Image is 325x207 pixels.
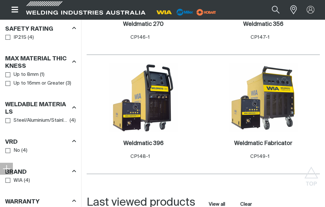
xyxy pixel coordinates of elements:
ul: Brand [5,176,76,185]
h3: Safety Rating [5,26,53,33]
div: Weldable Materials [5,100,76,116]
a: miller [195,10,218,15]
a: Weldmatic 270 [123,21,164,28]
ul: Max Material Thickness [5,70,76,88]
span: Up to 16mm or Greater [14,80,64,87]
span: ( 4 ) [24,177,30,184]
span: No [14,147,20,154]
h2: Weldmatic 270 [123,21,164,27]
button: Scroll to top [304,167,319,181]
h3: Max Material Thickness [5,55,69,70]
ul: VRD [5,146,76,155]
h2: Weldmatic 356 [243,21,283,27]
span: WIA [14,177,23,184]
h3: Weldable Materials [5,101,69,116]
a: IP21S [5,33,26,42]
a: Weldmatic 356 [243,21,283,28]
span: IP21S [14,34,26,41]
span: CP148-1 [130,154,150,159]
div: VRD [5,137,76,146]
ul: Safety Rating [5,33,76,42]
a: Weldmatic Fabricator [234,140,292,147]
span: ( 3 ) [66,80,71,87]
span: ( 1 ) [40,71,44,78]
h3: Warranty [5,198,40,206]
div: Max Material Thickness [5,54,76,70]
img: miller [195,7,218,17]
img: Weldmatic Fabricator [229,63,298,132]
a: Steel/Aluminium/Stainless [5,116,68,125]
h2: Weldmatic Fabricator [234,140,292,146]
h2: Weldmatic 396 [123,140,164,146]
span: ( 4 ) [28,34,34,41]
span: Up to 8mm [14,71,39,78]
span: CP149-1 [250,154,270,159]
ul: Weldable Materials [5,116,76,125]
div: Warranty [5,197,76,206]
img: Weldmatic 396 [109,63,178,132]
span: CP147-1 [251,35,270,40]
div: Safety Rating [5,24,76,33]
span: ( 4 ) [70,117,76,124]
a: Weldmatic 396 [123,140,164,147]
input: Product name or item number... [257,3,287,17]
img: hide socials [3,165,10,172]
span: CP146-1 [130,35,150,40]
a: Up to 16mm or Greater [5,79,64,88]
a: Up to 8mm [5,70,39,79]
span: Steel/Aluminium/Stainless [14,117,68,124]
a: No [5,146,20,155]
h3: Brand [5,169,27,176]
button: Search products [265,3,287,17]
a: WIA [5,176,23,185]
h3: VRD [5,139,18,146]
span: ( 4 ) [21,147,27,154]
div: Brand [5,167,76,176]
